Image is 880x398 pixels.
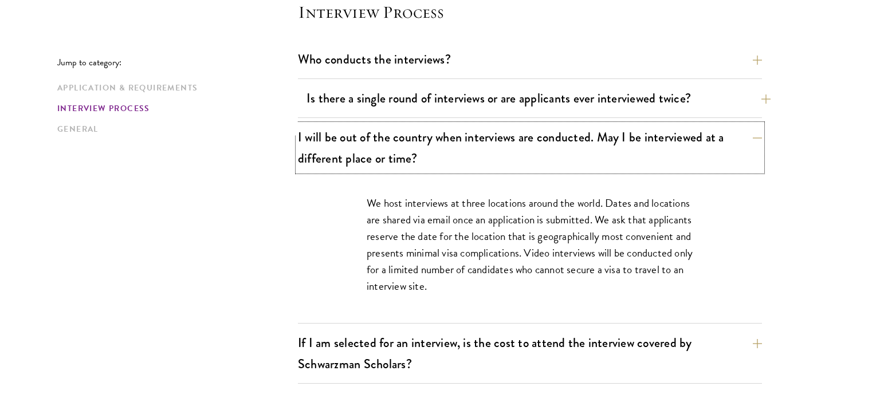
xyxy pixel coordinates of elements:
[298,1,762,23] h4: Interview Process
[57,123,291,135] a: General
[298,124,762,171] button: I will be out of the country when interviews are conducted. May I be interviewed at a different p...
[57,57,298,68] p: Jump to category:
[298,330,762,377] button: If I am selected for an interview, is the cost to attend the interview covered by Schwarzman Scho...
[367,195,693,294] p: We host interviews at three locations around the world. Dates and locations are shared via email ...
[57,103,291,115] a: Interview Process
[57,82,291,94] a: Application & Requirements
[307,85,771,111] button: Is there a single round of interviews or are applicants ever interviewed twice?
[298,46,762,72] button: Who conducts the interviews?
